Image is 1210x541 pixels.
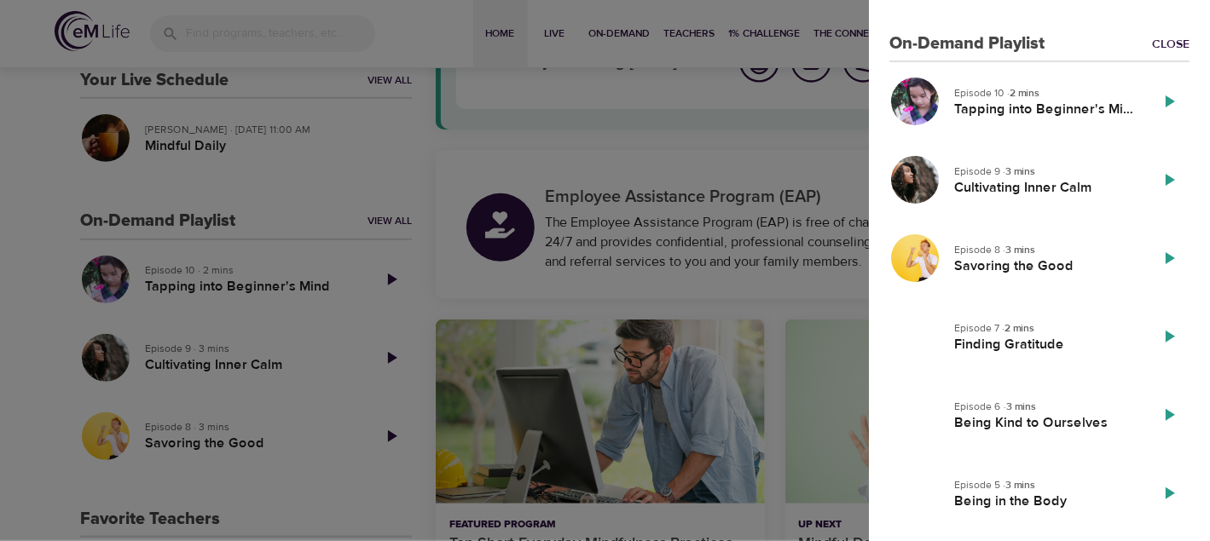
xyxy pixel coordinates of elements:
[954,320,1135,336] p: Episode 7 ·
[954,101,1135,118] h5: Tapping into Beginner's Mind
[954,414,1135,432] h5: Being Kind to Ourselves
[954,179,1135,197] h5: Cultivating Inner Calm
[954,336,1135,354] h5: Finding Gratitude
[954,399,1135,414] p: Episode 6 ·
[1005,478,1035,492] strong: 3 mins
[954,85,1135,101] p: Episode 10 ·
[954,477,1135,492] p: Episode 5 ·
[1010,86,1039,100] strong: 2 mins
[1005,164,1035,178] strong: 3 mins
[954,164,1135,179] p: Episode 9 ·
[1006,400,1036,413] strong: 3 mins
[1005,243,1035,256] strong: 3 mins
[1004,321,1034,335] strong: 2 mins
[954,242,1135,257] p: Episode 8 ·
[889,34,1045,54] h3: On-Demand Playlist
[1152,36,1190,53] a: Close
[954,257,1135,275] h5: Savoring the Good
[954,492,1135,510] h5: Being in the Body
